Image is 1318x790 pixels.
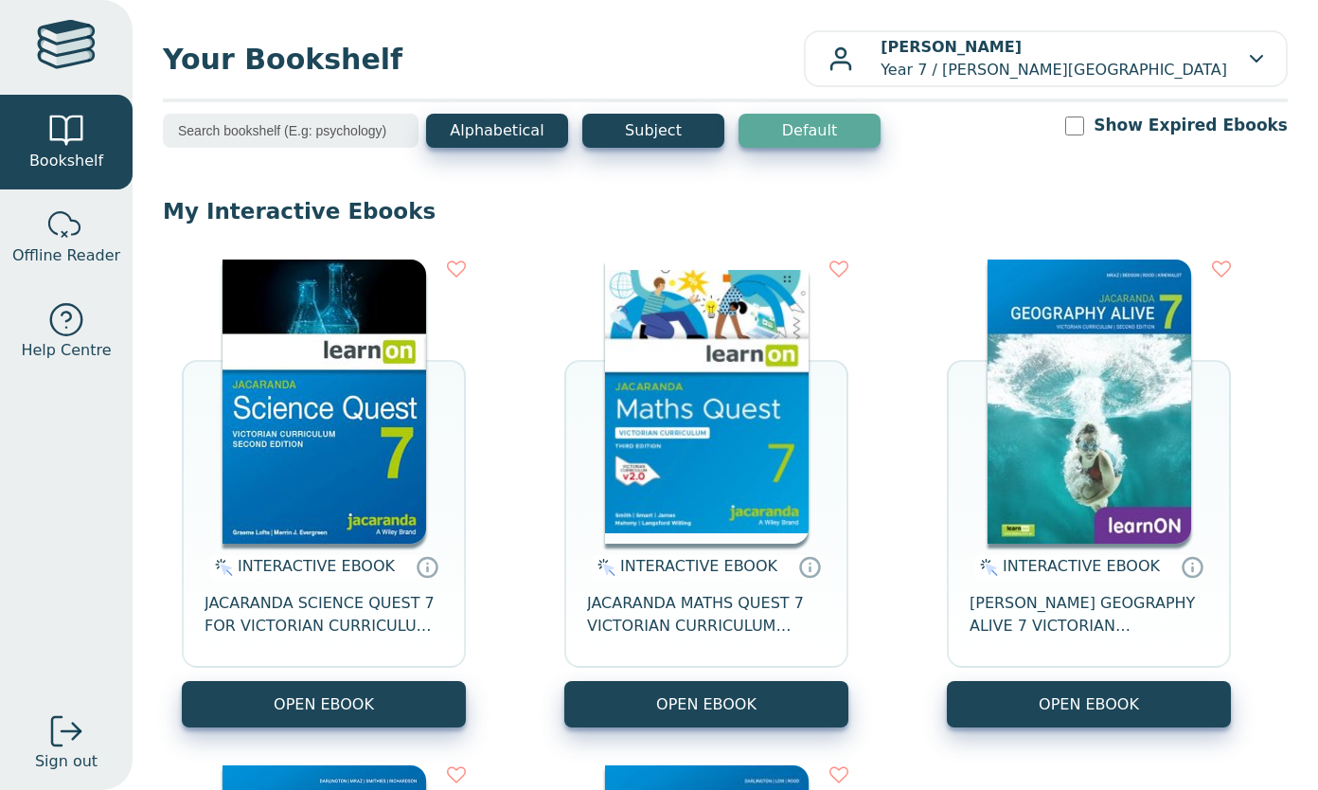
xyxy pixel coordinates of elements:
[988,260,1191,544] img: cc9fd0c4-7e91-e911-a97e-0272d098c78b.jpg
[1181,555,1203,578] a: Interactive eBooks are accessed online via the publisher’s portal. They contain interactive resou...
[21,339,111,362] span: Help Centre
[163,197,1288,225] p: My Interactive Ebooks
[592,556,615,579] img: interactive.svg
[947,681,1231,727] button: OPEN EBOOK
[209,556,233,579] img: interactive.svg
[223,260,426,544] img: 329c5ec2-5188-ea11-a992-0272d098c78b.jpg
[881,38,1022,56] b: [PERSON_NAME]
[12,244,120,267] span: Offline Reader
[881,36,1227,81] p: Year 7 / [PERSON_NAME][GEOGRAPHIC_DATA]
[564,681,848,727] button: OPEN EBOOK
[416,555,438,578] a: Interactive eBooks are accessed online via the publisher’s portal. They contain interactive resou...
[974,556,998,579] img: interactive.svg
[798,555,821,578] a: Interactive eBooks are accessed online via the publisher’s portal. They contain interactive resou...
[804,30,1288,87] button: [PERSON_NAME]Year 7 / [PERSON_NAME][GEOGRAPHIC_DATA]
[1094,114,1288,137] label: Show Expired Ebooks
[739,114,881,148] button: Default
[582,114,724,148] button: Subject
[35,750,98,773] span: Sign out
[1003,557,1160,575] span: INTERACTIVE EBOOK
[163,114,419,148] input: Search bookshelf (E.g: psychology)
[238,557,395,575] span: INTERACTIVE EBOOK
[182,681,466,727] button: OPEN EBOOK
[205,592,443,637] span: JACARANDA SCIENCE QUEST 7 FOR VICTORIAN CURRICULUM LEARNON 2E EBOOK
[426,114,568,148] button: Alphabetical
[29,150,103,172] span: Bookshelf
[587,592,826,637] span: JACARANDA MATHS QUEST 7 VICTORIAN CURRICULUM LEARNON EBOOK 3E
[605,260,809,544] img: b87b3e28-4171-4aeb-a345-7fa4fe4e6e25.jpg
[620,557,777,575] span: INTERACTIVE EBOOK
[970,592,1208,637] span: [PERSON_NAME] GEOGRAPHY ALIVE 7 VICTORIAN CURRICULUM LEARNON EBOOK 2E
[163,38,804,81] span: Your Bookshelf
